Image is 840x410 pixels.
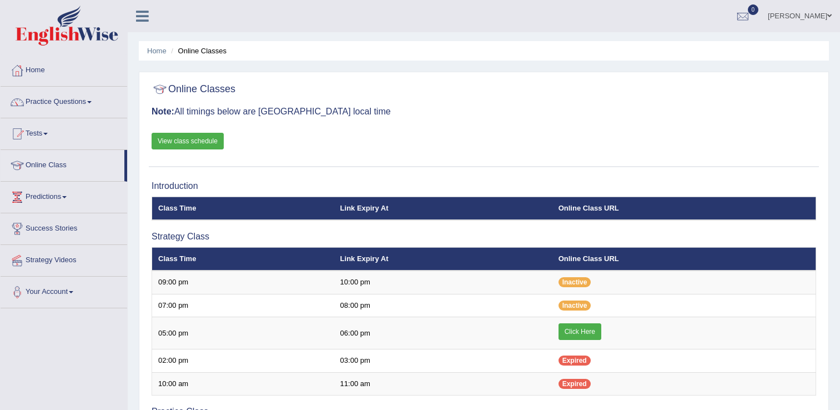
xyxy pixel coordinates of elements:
span: 0 [748,4,759,15]
td: 10:00 am [152,372,334,396]
a: Home [147,47,167,55]
span: Inactive [559,277,591,287]
td: 11:00 am [334,372,552,396]
th: Class Time [152,197,334,220]
a: Predictions [1,182,127,209]
td: 07:00 pm [152,294,334,317]
th: Online Class URL [552,247,816,271]
h2: Online Classes [152,81,235,98]
td: 09:00 pm [152,271,334,294]
td: 06:00 pm [334,317,552,349]
li: Online Classes [168,46,227,56]
th: Class Time [152,247,334,271]
b: Note: [152,107,174,116]
td: 10:00 pm [334,271,552,294]
a: Tests [1,118,127,146]
span: Expired [559,356,591,366]
h3: Strategy Class [152,232,816,242]
a: Practice Questions [1,87,127,114]
a: Your Account [1,277,127,304]
td: 03:00 pm [334,349,552,373]
td: 05:00 pm [152,317,334,349]
th: Link Expiry At [334,197,552,220]
th: Link Expiry At [334,247,552,271]
span: Expired [559,379,591,389]
a: Strategy Videos [1,245,127,273]
h3: All timings below are [GEOGRAPHIC_DATA] local time [152,107,816,117]
a: View class schedule [152,133,224,149]
a: Home [1,55,127,83]
a: Success Stories [1,213,127,241]
td: 08:00 pm [334,294,552,317]
h3: Introduction [152,181,816,191]
td: 02:00 pm [152,349,334,373]
span: Inactive [559,301,591,311]
a: Click Here [559,323,601,340]
a: Online Class [1,150,124,178]
th: Online Class URL [552,197,816,220]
